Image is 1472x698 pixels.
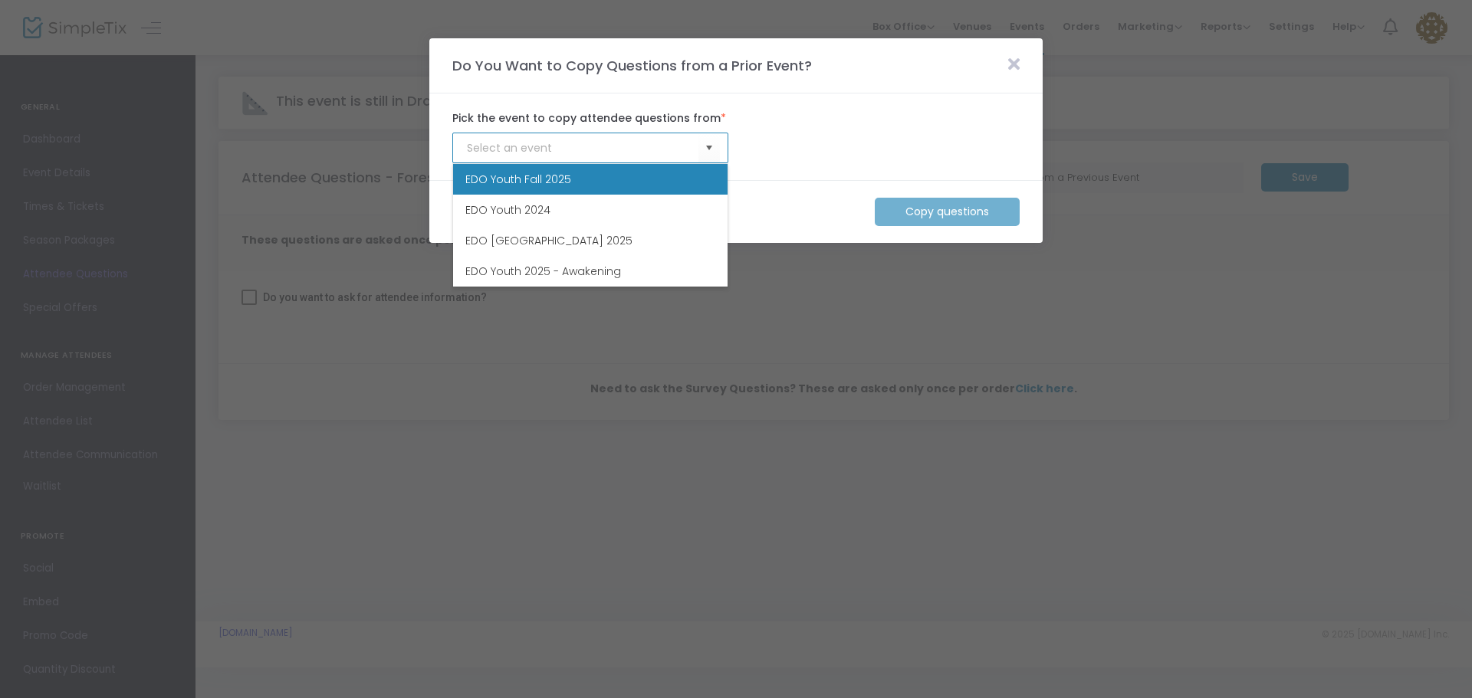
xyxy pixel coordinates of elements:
[698,133,720,164] button: Select
[465,264,621,279] span: EDO Youth 2025 - Awakening
[452,110,728,126] label: Pick the event to copy attendee questions from
[465,233,632,248] span: EDO [GEOGRAPHIC_DATA] 2025
[467,140,698,156] input: Select an event
[429,38,1043,93] m-panel-header: Do You Want to Copy Questions from a Prior Event?
[465,172,571,187] span: EDO Youth Fall 2025
[465,202,550,218] span: EDO Youth 2024
[445,55,820,76] m-panel-title: Do You Want to Copy Questions from a Prior Event?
